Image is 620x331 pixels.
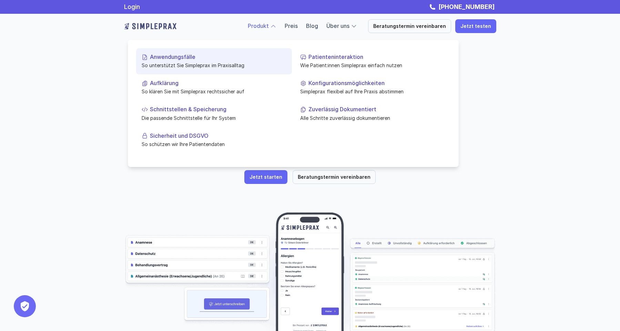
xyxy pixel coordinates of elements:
[455,19,496,33] a: Jetzt testen
[142,88,286,95] p: So klären Sie mit Simpleprax rechtssicher auf
[248,22,269,29] a: Produkt
[244,170,287,184] a: Jetzt starten
[250,174,282,180] p: Jetzt starten
[136,48,292,74] a: AnwendungsfälleSo unterstützt Sie Simpleprax im Praxisalltag
[308,106,445,113] p: Zuverlässig Dokumentiert
[437,3,496,10] a: [PHONE_NUMBER]
[142,62,286,69] p: So unterstützt Sie Simpleprax im Praxisalltag
[438,3,495,10] strong: [PHONE_NUMBER]
[150,106,286,113] p: Schnittstellen & Speicherung
[124,3,140,10] a: Login
[136,101,292,127] a: Schnittstellen & SpeicherungDie passende Schnittstelle für Ihr System
[306,22,318,29] a: Blog
[293,170,376,184] a: Beratungstermin vereinbaren
[142,141,286,148] p: So schützen wir Ihre Patientendaten
[136,74,292,101] a: AufklärungSo klären Sie mit Simpleprax rechtssicher auf
[373,23,446,29] p: Beratungstermin vereinbaren
[326,22,349,29] a: Über uns
[300,62,445,69] p: Wie Patient:innen Simpleprax einfach nutzen
[460,23,491,29] p: Jetzt testen
[300,114,445,121] p: Alle Schritte zuverlässig dokumentieren
[295,48,450,74] a: PatienteninteraktionWie Patient:innen Simpleprax einfach nutzen
[368,19,451,33] a: Beratungstermin vereinbaren
[150,80,286,86] p: Aufklärung
[308,54,445,60] p: Patienteninteraktion
[308,80,445,86] p: Konfigurationsmöglichkeiten
[300,88,445,95] p: Simpleprax flexibel auf Ihre Praxis abstimmen
[150,54,286,60] p: Anwendungsfälle
[285,22,298,29] a: Preis
[295,101,450,127] a: Zuverlässig DokumentiertAlle Schritte zuverlässig dokumentieren
[150,132,286,139] p: Sicherheit und DSGVO
[298,174,370,180] p: Beratungstermin vereinbaren
[295,74,450,101] a: KonfigurationsmöglichkeitenSimpleprax flexibel auf Ihre Praxis abstimmen
[142,114,286,121] p: Die passende Schnittstelle für Ihr System
[136,127,292,153] a: Sicherheit und DSGVOSo schützen wir Ihre Patientendaten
